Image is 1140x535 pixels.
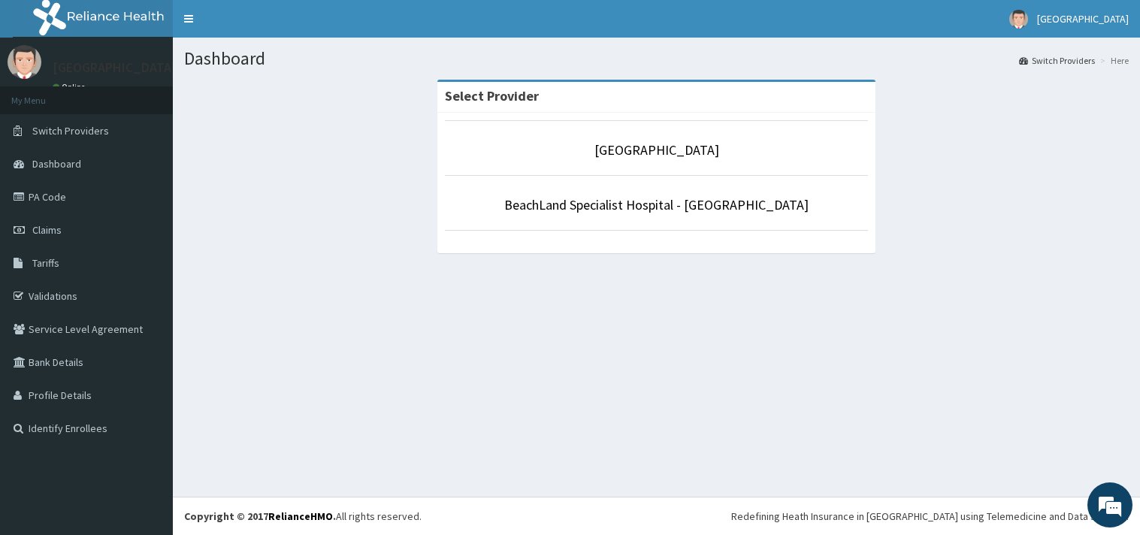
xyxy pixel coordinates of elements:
span: Tariffs [32,256,59,270]
span: [GEOGRAPHIC_DATA] [1037,12,1129,26]
strong: Copyright © 2017 . [184,509,336,523]
a: BeachLand Specialist Hospital - [GEOGRAPHIC_DATA] [504,196,809,213]
span: Switch Providers [32,124,109,138]
a: [GEOGRAPHIC_DATA] [594,141,719,159]
img: User Image [1009,10,1028,29]
strong: Select Provider [445,87,539,104]
a: RelianceHMO [268,509,333,523]
p: [GEOGRAPHIC_DATA] [53,61,177,74]
img: User Image [8,45,41,79]
a: Switch Providers [1019,54,1095,67]
a: Online [53,82,89,92]
footer: All rights reserved. [173,497,1140,535]
h1: Dashboard [184,49,1129,68]
span: Dashboard [32,157,81,171]
span: Claims [32,223,62,237]
li: Here [1096,54,1129,67]
div: Redefining Heath Insurance in [GEOGRAPHIC_DATA] using Telemedicine and Data Science! [731,509,1129,524]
